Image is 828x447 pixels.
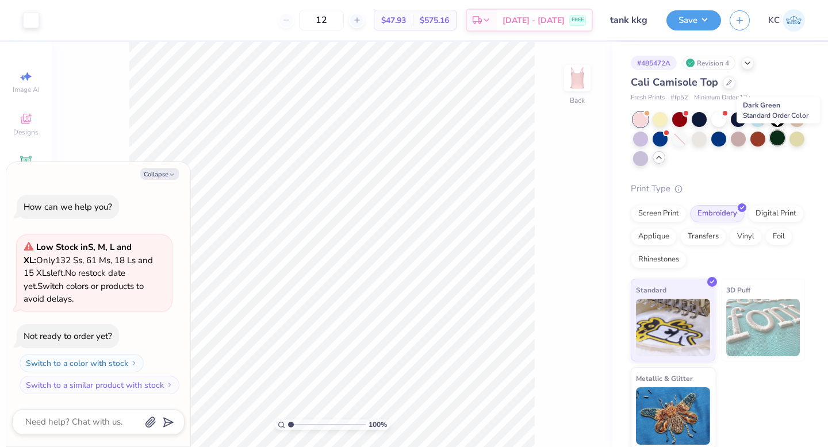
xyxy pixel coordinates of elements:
div: Transfers [680,228,726,245]
img: Metallic & Glitter [636,387,710,445]
span: Fresh Prints [631,93,665,103]
span: $575.16 [420,14,449,26]
span: FREE [572,16,584,24]
div: Screen Print [631,205,687,222]
img: Standard [636,299,710,356]
span: KC [768,14,780,27]
span: [DATE] - [DATE] [503,14,565,26]
span: 3D Puff [726,284,750,296]
span: # fp52 [670,93,688,103]
img: Back [566,67,589,90]
button: Switch to a color with stock [20,354,144,372]
span: Image AI [13,85,40,94]
button: Collapse [140,168,179,180]
input: – – [299,10,344,30]
img: Switch to a similar product with stock [166,382,173,388]
div: Foil [765,228,792,245]
span: Minimum Order: 12 + [694,93,752,103]
span: $47.93 [381,14,406,26]
div: Back [570,95,585,106]
div: Revision 4 [683,56,735,70]
span: 100 % [369,419,387,430]
button: Save [666,10,721,30]
span: Standard Order Color [743,111,808,120]
div: Embroidery [690,205,745,222]
span: Only 132 Ss, 61 Ms, 18 Ls and 15 XLs left. Switch colors or products to avoid delays. [24,241,153,305]
a: KC [768,9,805,32]
div: Dark Green [737,97,820,124]
div: # 485472A [631,56,677,70]
button: Switch to a similar product with stock [20,376,179,394]
img: Switch to a color with stock [131,360,137,367]
strong: Low Stock in S, M, L and XL : [24,241,132,266]
div: Not ready to order yet? [24,330,112,342]
span: Standard [636,284,666,296]
div: How can we help you? [24,201,112,213]
div: Digital Print [748,205,804,222]
span: No restock date yet. [24,267,125,292]
div: Applique [631,228,677,245]
img: 3D Puff [726,299,800,356]
span: Designs [13,128,39,137]
img: Kaitlyn Carruth [783,9,805,32]
input: Untitled Design [601,9,658,32]
span: Cali Camisole Top [631,75,718,89]
div: Print Type [631,182,805,195]
div: Vinyl [730,228,762,245]
div: Rhinestones [631,251,687,268]
span: Metallic & Glitter [636,372,693,384]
